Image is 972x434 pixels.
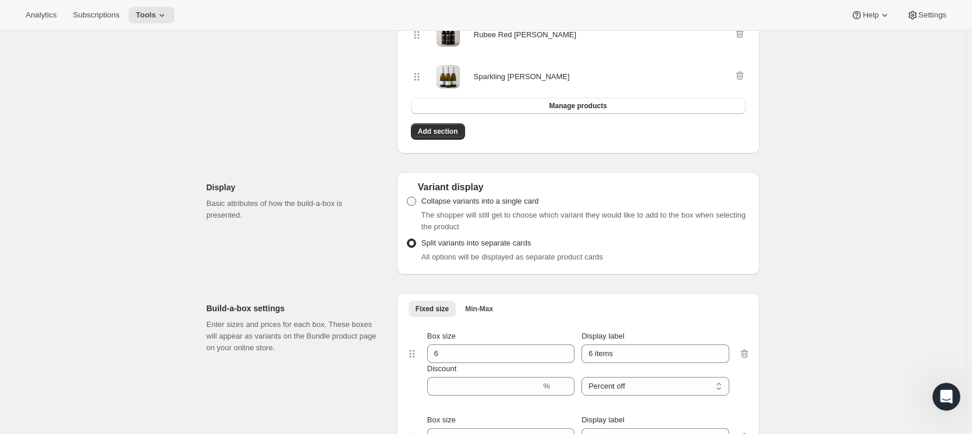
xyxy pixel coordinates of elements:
div: Ok, i see what you say about the filter the user. I was wondering if there is any way to create a... [42,16,224,156]
div: Ok, i see what you say about the filter the user. I was wondering if there is any way to create a... [51,23,214,149]
span: Analytics [26,10,56,20]
button: Help [844,7,897,23]
span: Discount [427,364,457,373]
img: Profile image for Fin [33,6,52,25]
button: Tools [129,7,175,23]
div: Hi there -You can do this via Shopify Flow. A subscription update would be the trigger, then depe... [9,181,191,343]
button: Manage products [411,98,746,114]
p: Basic attributes of how the build-a-box is presented. [207,198,378,221]
span: Box size [427,332,456,340]
div: Hannah says… [9,16,224,165]
span: Split variants into separate cards [421,239,531,247]
div: Hi there - You can do this via Shopify Flow. A subscription update would be the trigger, then dep... [19,188,182,336]
button: Subscriptions [66,7,126,23]
input: Display label [581,344,729,363]
span: Collapse variants into a single card [421,197,539,205]
span: Box size [427,415,456,424]
span: Subscriptions [73,10,119,20]
img: Sparkling Mead [437,65,460,88]
h1: Fin [56,11,70,20]
iframe: Intercom live chat [932,383,960,411]
span: Tools [136,10,156,20]
span: Help [863,10,878,20]
button: Analytics [19,7,63,23]
div: Rubee Red [PERSON_NAME] [474,29,576,41]
button: Home [203,5,225,27]
span: Min-Max [465,304,493,314]
button: Add section [411,123,465,140]
div: [DATE] [9,165,224,181]
span: Fixed size [416,304,449,314]
div: Sparkling [PERSON_NAME] [474,71,570,83]
div: Variant display [406,182,750,193]
input: Box size [427,344,557,363]
button: Settings [900,7,953,23]
h2: Build-a-box settings [207,303,378,314]
span: Manage products [549,101,606,111]
span: All options will be displayed as separate product cards [421,252,603,261]
h2: Display [207,182,378,193]
button: go back [8,5,30,27]
span: Display label [581,415,625,424]
span: Add section [418,127,458,136]
span: % [544,382,551,390]
span: The shopper will still get to choose which variant they would like to add to the box when selecti... [421,211,746,231]
p: Enter sizes and prices for each box. These boxes will appear as variants on the Bundle product pa... [207,319,378,354]
div: Facundo says… [9,181,224,369]
span: Settings [918,10,946,20]
span: Display label [581,332,625,340]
